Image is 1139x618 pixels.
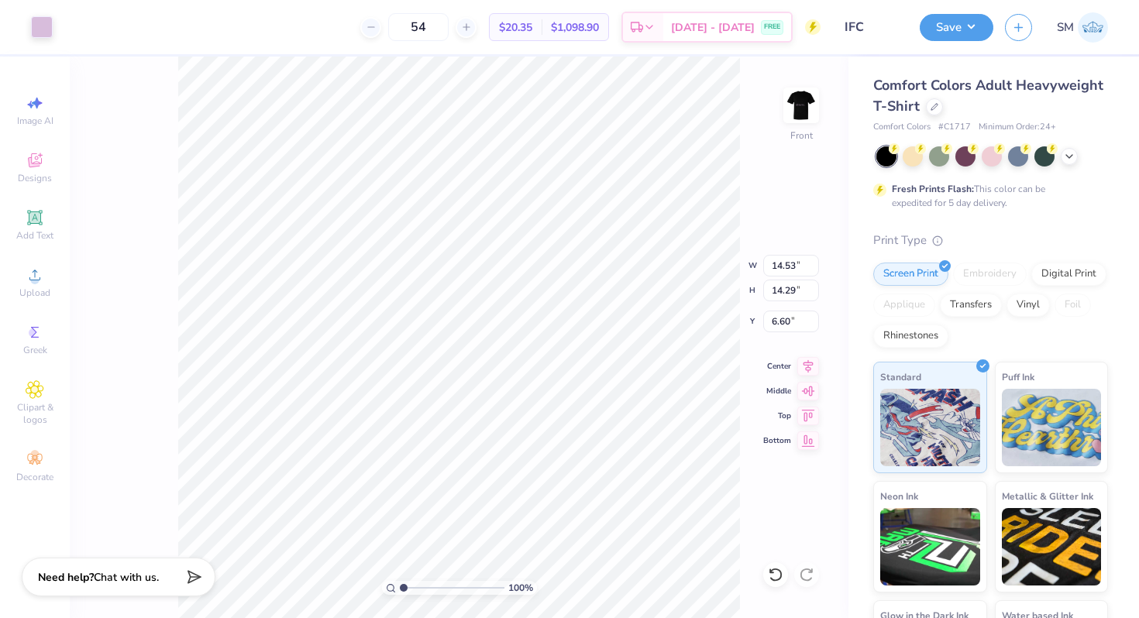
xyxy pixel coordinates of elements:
[880,488,918,504] span: Neon Ink
[764,22,780,33] span: FREE
[1002,369,1034,385] span: Puff Ink
[873,76,1103,115] span: Comfort Colors Adult Heavyweight T-Shirt
[763,361,791,372] span: Center
[763,435,791,446] span: Bottom
[880,389,980,466] img: Standard
[1055,294,1091,317] div: Foil
[953,263,1027,286] div: Embroidery
[1031,263,1106,286] div: Digital Print
[1002,389,1102,466] img: Puff Ink
[940,294,1002,317] div: Transfers
[94,570,159,585] span: Chat with us.
[892,182,1082,210] div: This color can be expedited for 5 day delivery.
[551,19,599,36] span: $1,098.90
[873,324,948,348] div: Rhinestones
[1002,508,1102,585] img: Metallic & Glitter Ink
[8,401,62,426] span: Clipart & logos
[16,471,53,483] span: Decorate
[873,294,935,317] div: Applique
[763,386,791,397] span: Middle
[16,229,53,242] span: Add Text
[979,121,1056,134] span: Minimum Order: 24 +
[388,13,449,41] input: – –
[790,129,813,142] div: Front
[1002,488,1093,504] span: Metallic & Glitter Ink
[892,183,974,195] strong: Fresh Prints Flash:
[23,344,47,356] span: Greek
[18,172,52,184] span: Designs
[1078,12,1108,43] img: Sharlize Moayedi
[38,570,94,585] strong: Need help?
[938,121,971,134] span: # C1717
[499,19,532,36] span: $20.35
[786,90,817,121] img: Front
[880,508,980,585] img: Neon Ink
[1057,12,1108,43] a: SM
[873,232,1108,249] div: Print Type
[763,410,791,421] span: Top
[1007,294,1050,317] div: Vinyl
[832,12,908,43] input: Untitled Design
[873,121,931,134] span: Comfort Colors
[920,14,993,41] button: Save
[1057,19,1074,36] span: SM
[873,263,948,286] div: Screen Print
[671,19,755,36] span: [DATE] - [DATE]
[880,369,921,385] span: Standard
[17,115,53,127] span: Image AI
[19,287,50,299] span: Upload
[508,581,533,595] span: 100 %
